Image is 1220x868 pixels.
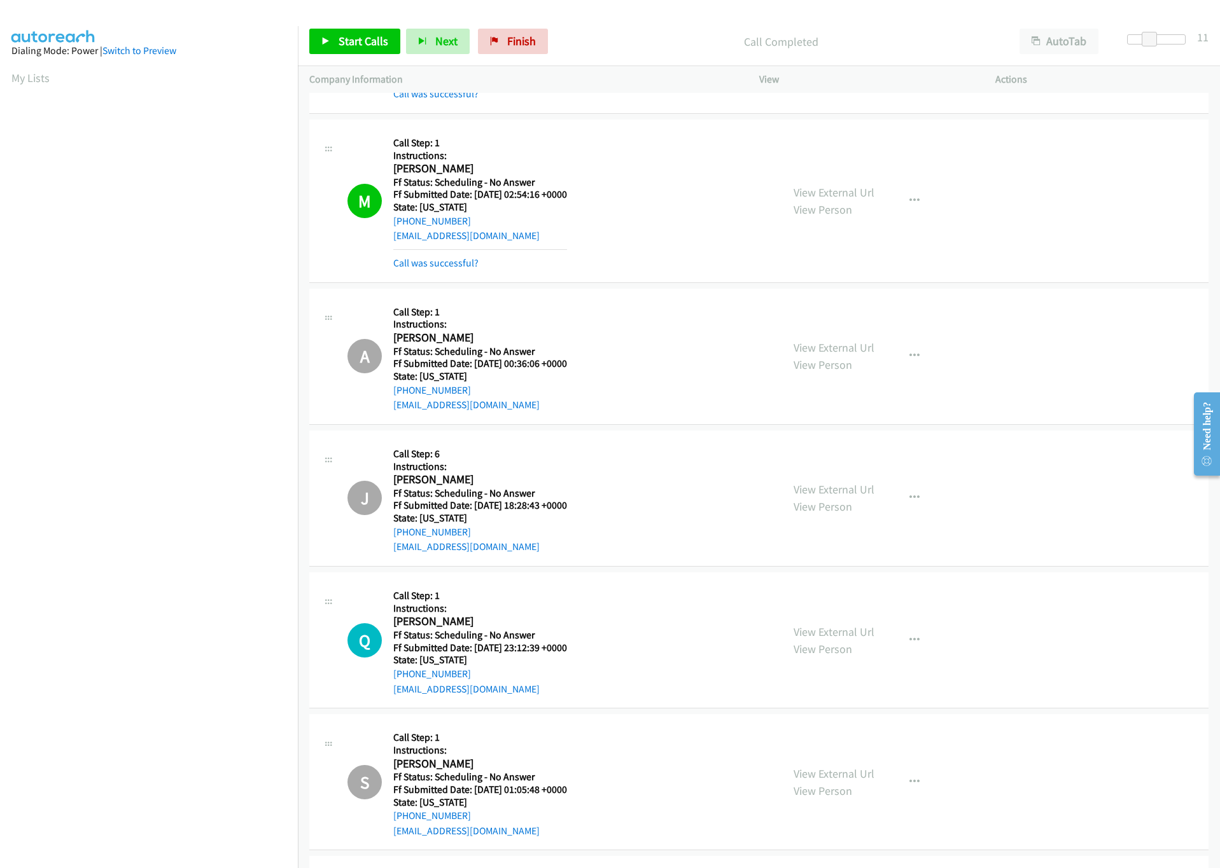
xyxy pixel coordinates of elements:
a: Start Calls [309,29,400,54]
a: [PHONE_NUMBER] [393,668,471,680]
p: Actions [995,72,1209,87]
a: View External Url [794,185,874,200]
button: AutoTab [1020,29,1098,54]
h5: Call Step: 1 [393,306,567,319]
h1: S [347,765,382,799]
h5: Call Step: 6 [393,448,567,460]
h5: State: [US_STATE] [393,370,567,383]
h1: A [347,339,382,373]
h1: Q [347,623,382,658]
h2: [PERSON_NAME] [393,614,567,629]
h5: Ff Status: Scheduling - No Answer [393,629,567,642]
a: View Person [794,499,852,514]
div: 11 [1197,29,1209,46]
h5: Instructions: [393,602,567,615]
h5: Instructions: [393,318,567,331]
h5: Ff Submitted Date: [DATE] 23:12:39 +0000 [393,642,567,654]
a: [EMAIL_ADDRESS][DOMAIN_NAME] [393,230,540,242]
a: Finish [478,29,548,54]
h1: M [347,184,382,218]
p: Company Information [309,72,736,87]
h5: State: [US_STATE] [393,654,567,666]
h2: [PERSON_NAME] [393,757,567,771]
h5: State: [US_STATE] [393,796,567,809]
span: Next [435,34,458,48]
iframe: Resource Center [1184,383,1220,485]
a: Call was successful? [393,88,479,100]
button: Next [406,29,470,54]
a: View External Url [794,482,874,497]
a: [PHONE_NUMBER] [393,384,471,396]
a: View External Url [794,624,874,639]
a: View External Url [794,340,874,355]
h2: [PERSON_NAME] [393,162,567,176]
a: [EMAIL_ADDRESS][DOMAIN_NAME] [393,541,540,553]
h5: Call Step: 1 [393,589,567,602]
h5: Instructions: [393,460,567,473]
a: [PHONE_NUMBER] [393,526,471,538]
span: Finish [507,34,536,48]
a: [EMAIL_ADDRESS][DOMAIN_NAME] [393,683,540,695]
h5: Ff Submitted Date: [DATE] 02:54:16 +0000 [393,188,567,201]
h5: Ff Submitted Date: [DATE] 00:36:06 +0000 [393,357,567,370]
a: [EMAIL_ADDRESS][DOMAIN_NAME] [393,399,540,411]
div: The call has been skipped [347,765,382,799]
a: Switch to Preview [102,45,176,57]
h5: Ff Submitted Date: [DATE] 01:05:48 +0000 [393,783,567,796]
div: The call has been skipped [347,481,382,515]
h5: State: [US_STATE] [393,201,567,214]
h2: [PERSON_NAME] [393,472,567,487]
h5: Call Step: 1 [393,137,567,149]
a: [EMAIL_ADDRESS][DOMAIN_NAME] [393,825,540,837]
h5: Instructions: [393,744,567,757]
h5: Ff Status: Scheduling - No Answer [393,176,567,189]
a: View Person [794,642,852,656]
a: View External Url [794,766,874,781]
h5: Ff Status: Scheduling - No Answer [393,345,567,358]
div: Dialing Mode: Power | [11,43,286,59]
h5: Ff Status: Scheduling - No Answer [393,487,567,500]
a: View Person [794,357,852,372]
iframe: Dialpad [11,98,298,702]
a: [PHONE_NUMBER] [393,215,471,227]
a: Call was successful? [393,257,479,269]
a: My Lists [11,71,50,85]
h2: [PERSON_NAME] [393,331,567,345]
h5: Ff Submitted Date: [DATE] 18:28:43 +0000 [393,499,567,512]
a: View Person [794,783,852,798]
h5: State: [US_STATE] [393,512,567,525]
a: [PHONE_NUMBER] [393,809,471,822]
h1: J [347,481,382,515]
h5: Call Step: 1 [393,731,567,744]
a: View Person [794,202,852,217]
p: Call Completed [565,33,997,50]
h5: Ff Status: Scheduling - No Answer [393,771,567,783]
span: Start Calls [339,34,388,48]
h5: Instructions: [393,149,567,162]
p: View [759,72,972,87]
